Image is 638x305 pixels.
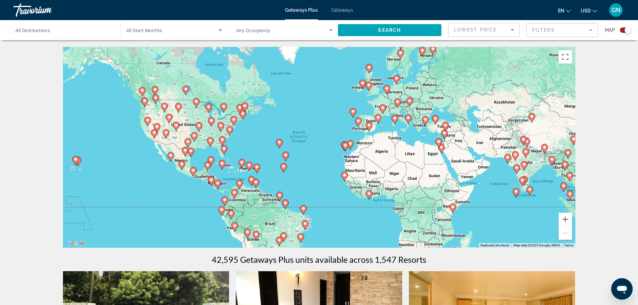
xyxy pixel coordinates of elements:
a: Getaways Plus [285,7,318,13]
button: Search [338,24,442,36]
img: Google [65,239,87,248]
span: Lowest Price [454,27,497,32]
iframe: Button to launch messaging window [611,278,633,300]
button: Keyboard shortcuts [481,243,509,248]
button: User Menu [607,3,625,17]
button: Zoom in [559,213,572,226]
mat-select: Sort by [454,26,514,34]
button: Change language [558,6,571,15]
span: Any Occupancy [236,28,271,33]
span: Map [605,25,615,35]
a: Open this area in Google Maps (opens a new window) [65,239,87,248]
span: GN [612,7,621,13]
a: Travorium [13,1,80,19]
button: Zoom out [559,226,572,240]
span: All Destinations [15,28,50,33]
button: Toggle fullscreen view [559,50,572,64]
span: Map data ©2025 Google, INEGI [513,243,560,247]
button: Filter [526,23,598,37]
h1: 42,595 Getaways Plus units available across 1,547 Resorts [212,254,426,264]
span: All Start Months [126,28,162,33]
a: Getaways [331,7,353,13]
span: Search [378,27,401,33]
a: Terms (opens in new tab) [564,243,573,247]
button: Change currency [581,6,597,15]
span: en [558,8,564,13]
span: USD [581,8,591,13]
